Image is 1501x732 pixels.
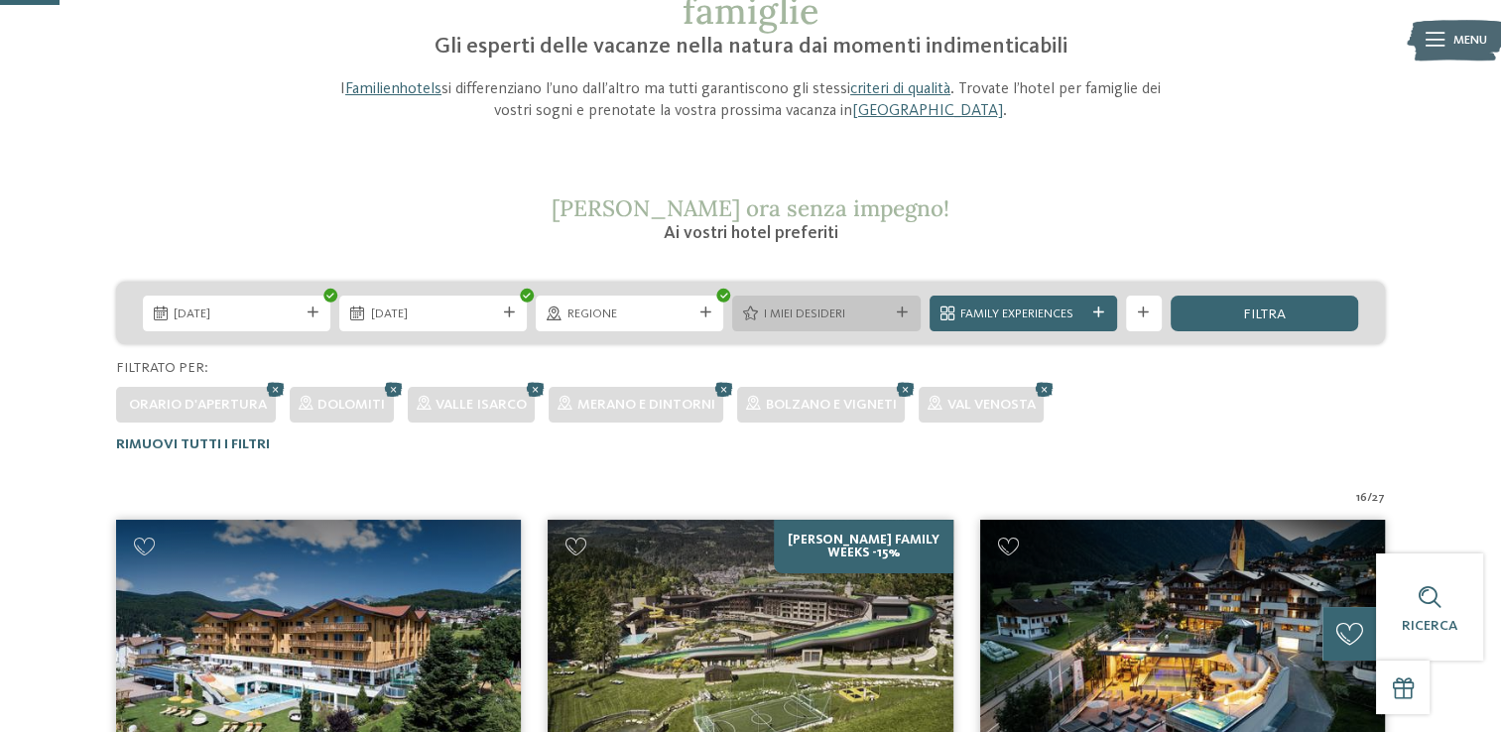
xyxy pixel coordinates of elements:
span: Valle Isarco [436,398,526,412]
p: I si differenziano l’uno dall’altro ma tutti garantiscono gli stessi . Trovate l’hotel per famigl... [326,78,1176,123]
span: Regione [567,305,692,323]
span: Dolomiti [317,398,385,412]
span: Bolzano e vigneti [765,398,896,412]
a: Familienhotels [345,81,441,97]
span: Ai vostri hotel preferiti [663,224,837,242]
span: [DATE] [174,305,299,323]
span: [PERSON_NAME] ora senza impegno! [552,193,949,222]
a: [GEOGRAPHIC_DATA] [852,103,1003,119]
span: Rimuovi tutti i filtri [116,437,270,451]
span: Merano e dintorni [576,398,714,412]
span: Orario d'apertura [129,398,267,412]
a: criteri di qualità [850,81,950,97]
span: I miei desideri [764,305,889,323]
span: / [1367,489,1372,507]
span: [DATE] [371,305,496,323]
span: Filtrato per: [116,361,208,375]
span: 27 [1372,489,1385,507]
span: filtra [1243,307,1286,321]
span: Family Experiences [960,305,1085,323]
span: Ricerca [1402,619,1457,633]
span: Gli esperti delle vacanze nella natura dai momenti indimenticabili [434,36,1066,58]
span: Val Venosta [946,398,1035,412]
span: 16 [1356,489,1367,507]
